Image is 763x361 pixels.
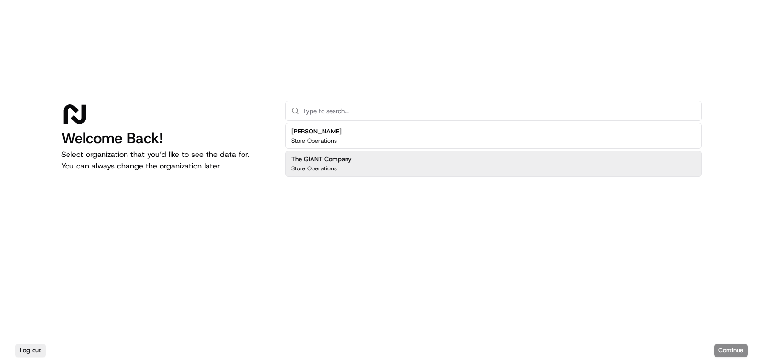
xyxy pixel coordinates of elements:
[291,137,337,144] p: Store Operations
[61,149,270,172] p: Select organization that you’d like to see the data for. You can always change the organization l...
[291,165,337,172] p: Store Operations
[291,127,342,136] h2: [PERSON_NAME]
[61,130,270,147] h1: Welcome Back!
[303,101,695,120] input: Type to search...
[291,155,352,164] h2: The GIANT Company
[15,344,46,357] button: Log out
[285,121,702,179] div: Suggestions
